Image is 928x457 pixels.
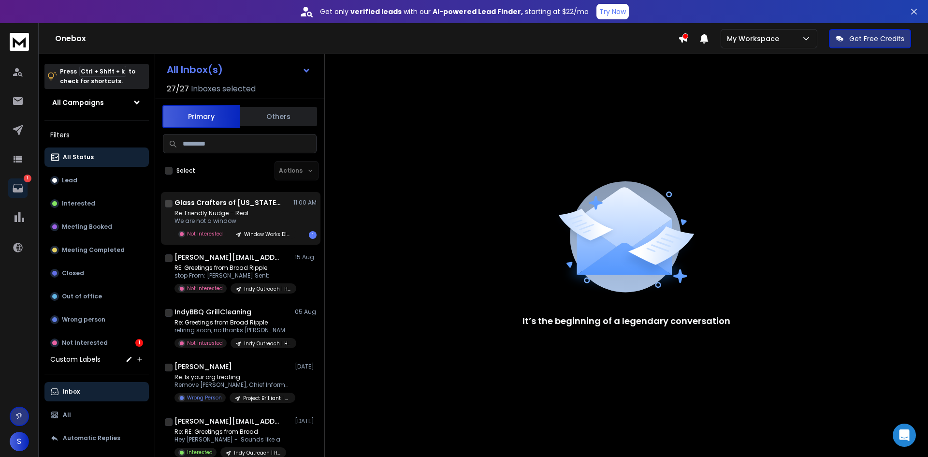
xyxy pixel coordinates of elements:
[44,287,149,306] button: Out of office
[599,7,626,16] p: Try Now
[44,147,149,167] button: All Status
[244,340,290,347] p: Indy Outreach | Home Services
[62,269,84,277] p: Closed
[44,240,149,260] button: Meeting Completed
[44,405,149,425] button: All
[187,230,223,237] p: Not Interested
[44,93,149,112] button: All Campaigns
[174,198,281,207] h1: Glass Crafters of [US_STATE] -
[174,307,251,317] h1: IndyBBQ GrillCleaning
[10,432,29,451] button: S
[55,33,678,44] h1: Onebox
[187,285,223,292] p: Not Interested
[174,217,290,225] p: We are not a window
[44,382,149,401] button: Inbox
[63,434,120,442] p: Automatic Replies
[60,67,135,86] p: Press to check for shortcuts.
[135,339,143,347] div: 1
[162,105,240,128] button: Primary
[174,326,290,334] p: retiring soon, no thanks [PERSON_NAME]
[240,106,317,127] button: Others
[187,339,223,347] p: Not Interested
[167,65,223,74] h1: All Inbox(s)
[62,316,105,324] p: Wrong person
[44,171,149,190] button: Lead
[849,34,904,44] p: Get Free Credits
[187,449,213,456] p: Interested
[24,175,31,182] p: 1
[62,223,112,231] p: Meeting Booked
[62,293,102,300] p: Out of office
[44,194,149,213] button: Interested
[174,209,290,217] p: Re: Friendly Nudge – Real
[295,253,317,261] p: 15 Aug
[63,153,94,161] p: All Status
[63,411,71,419] p: All
[44,128,149,142] h3: Filters
[167,83,189,95] span: 27 / 27
[174,381,290,389] p: Remove [PERSON_NAME], Chief Information
[44,310,149,329] button: Wrong person
[79,66,126,77] span: Ctrl + Shift + k
[350,7,402,16] strong: verified leads
[295,363,317,370] p: [DATE]
[174,362,232,371] h1: [PERSON_NAME]
[44,333,149,353] button: Not Interested1
[52,98,104,107] h1: All Campaigns
[727,34,783,44] p: My Workspace
[62,177,77,184] p: Lead
[50,354,101,364] h3: Custom Labels
[893,424,916,447] div: Open Intercom Messenger
[433,7,523,16] strong: AI-powered Lead Finder,
[174,436,286,443] p: Hey [PERSON_NAME] - Sounds like a
[63,388,80,396] p: Inbox
[44,217,149,236] button: Meeting Booked
[44,428,149,448] button: Automatic Replies
[596,4,629,19] button: Try Now
[522,314,730,328] p: It’s the beginning of a legendary conversation
[829,29,911,48] button: Get Free Credits
[295,308,317,316] p: 05 Aug
[10,33,29,51] img: logo
[320,7,589,16] p: Get only with our starting at $22/mo
[174,373,290,381] p: Re: Is your org treating
[234,449,280,457] p: Indy Outreach | Home Services
[174,416,281,426] h1: [PERSON_NAME][EMAIL_ADDRESS][DOMAIN_NAME]
[159,60,319,79] button: All Inbox(s)
[62,339,108,347] p: Not Interested
[295,417,317,425] p: [DATE]
[293,199,317,206] p: 11:00 AM
[191,83,256,95] h3: Inboxes selected
[244,285,290,293] p: Indy Outreach | Home Services
[8,178,28,198] a: 1
[244,231,290,238] p: Window Works Digital | Window Company Outreach
[309,231,317,239] div: 1
[176,167,195,175] label: Select
[187,394,222,401] p: Wrong Person
[174,428,286,436] p: Re: RE: Greetings from Broad
[174,264,290,272] p: RE: Greetings from Broad Ripple
[174,272,290,280] p: stop From: [PERSON_NAME] Sent:
[44,264,149,283] button: Closed
[62,246,125,254] p: Meeting Completed
[243,395,290,402] p: Project Brilliant | CIO Outreach
[62,200,95,207] p: Interested
[174,319,290,326] p: Re: Greetings from Broad Ripple
[174,252,281,262] h1: [PERSON_NAME][EMAIL_ADDRESS][DOMAIN_NAME]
